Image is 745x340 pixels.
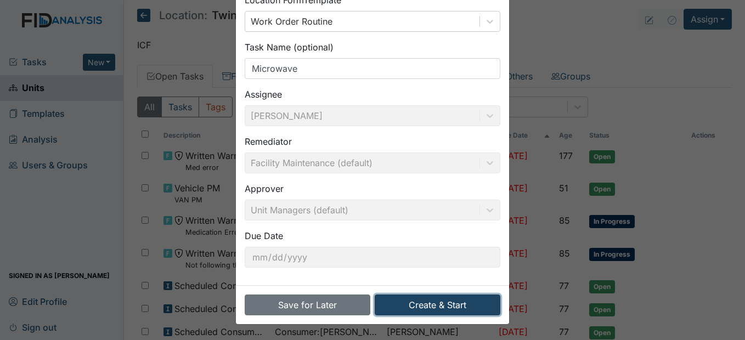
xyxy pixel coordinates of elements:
button: Create & Start [375,294,500,315]
div: Work Order Routine [251,15,332,28]
label: Remediator [245,135,292,148]
label: Assignee [245,88,282,101]
label: Task Name (optional) [245,41,334,54]
label: Due Date [245,229,283,242]
label: Approver [245,182,284,195]
button: Save for Later [245,294,370,315]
